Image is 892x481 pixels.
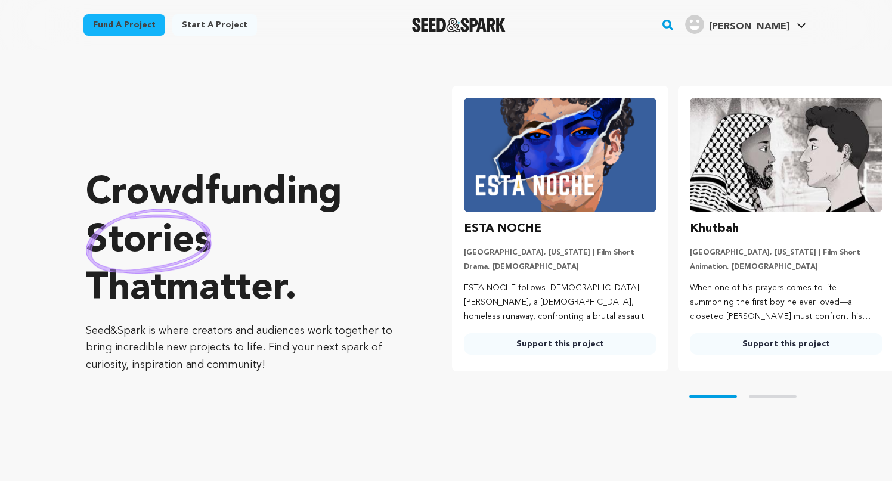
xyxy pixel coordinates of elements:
[412,18,506,32] img: Seed&Spark Logo Dark Mode
[683,13,809,38] span: Elaine C.'s Profile
[464,262,656,272] p: Drama, [DEMOGRAPHIC_DATA]
[464,333,656,355] a: Support this project
[83,14,165,36] a: Fund a project
[166,270,285,308] span: matter
[172,14,257,36] a: Start a project
[86,322,404,374] p: Seed&Spark is where creators and audiences work together to bring incredible new projects to life...
[685,15,789,34] div: Elaine C.'s Profile
[86,209,212,274] img: hand sketched image
[464,281,656,324] p: ESTA NOCHE follows [DEMOGRAPHIC_DATA] [PERSON_NAME], a [DEMOGRAPHIC_DATA], homeless runaway, conf...
[690,262,882,272] p: Animation, [DEMOGRAPHIC_DATA]
[690,98,882,212] img: Khutbah image
[685,15,704,34] img: user.png
[690,333,882,355] a: Support this project
[412,18,506,32] a: Seed&Spark Homepage
[690,281,882,324] p: When one of his prayers comes to life—summoning the first boy he ever loved—a closeted [PERSON_NA...
[86,170,404,313] p: Crowdfunding that .
[464,98,656,212] img: ESTA NOCHE image
[709,22,789,32] span: [PERSON_NAME]
[690,248,882,257] p: [GEOGRAPHIC_DATA], [US_STATE] | Film Short
[683,13,809,34] a: Elaine C.'s Profile
[464,219,541,238] h3: ESTA NOCHE
[690,219,739,238] h3: Khutbah
[464,248,656,257] p: [GEOGRAPHIC_DATA], [US_STATE] | Film Short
